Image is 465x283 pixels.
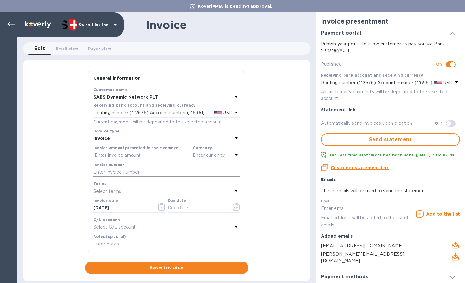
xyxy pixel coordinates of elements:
[93,136,110,141] b: Invoice
[93,109,205,116] p: Routing number (**2676) Account number (**6961)
[321,188,460,194] p: These emails will be used to send the statement.
[426,211,460,216] u: Add to the list
[326,136,454,143] span: Send statement
[222,110,232,115] span: USD
[25,21,51,28] img: Logo
[331,165,389,170] u: Customer statement link
[321,30,361,36] h3: Payment portal
[434,81,442,85] img: USD
[321,61,436,67] p: Published
[146,18,186,31] h1: Invoice
[56,45,78,52] span: Email view
[321,204,413,213] input: Enter email
[93,76,141,81] b: General information
[321,120,435,127] p: Automatically send invoices upon creation
[93,239,240,249] input: Enter notes
[193,152,225,159] p: Enter currency
[321,89,460,102] p: All customer’s payments will be deposited to the selected account
[321,80,432,86] p: Routing number (**2676) Account number (**6961)
[168,199,186,203] label: Due date
[321,233,460,239] p: Added emails
[85,262,248,274] button: Save invoice
[34,44,45,53] span: Edit
[321,251,436,264] p: [PERSON_NAME][EMAIL_ADDRESS][DOMAIN_NAME]
[321,200,332,203] label: Email
[93,146,178,150] label: Invoice amount presented to the customer
[321,133,460,146] button: Send statement
[214,111,222,115] img: USD
[79,23,110,27] p: Swiss-Link,Inc
[193,146,212,150] b: Currency
[93,87,128,92] b: Customer name
[93,119,240,125] p: Current payment will be deposited to the selected account
[90,264,243,271] span: Save invoice
[321,41,460,54] p: Publish your portal to allow customer to pay you via Bank transfer/ACH.
[321,73,423,77] b: Receiving bank account and receiving currency
[93,224,136,230] p: Select G/L account
[329,153,454,157] b: The last time statement has been sent: [DATE] • 02:18 PM
[321,17,460,25] h2: Invoice presentment
[435,121,442,126] b: Off
[93,181,107,186] b: Terms
[93,151,190,160] input: Enter invoice amount
[168,203,227,213] input: Due date
[93,163,124,167] label: Invoice number
[436,62,442,67] b: On
[321,243,436,249] p: [EMAIL_ADDRESS][DOMAIN_NAME]
[93,188,121,195] p: Select terms
[321,176,460,183] p: Emails
[88,45,111,52] span: Payer view
[321,107,460,113] p: Statement link
[321,274,368,280] h3: Payment methods
[195,3,276,9] p: KoverlyPay is pending approval.
[93,168,240,177] input: Enter invoice number
[321,214,413,229] p: Email address will be added to the list of emails
[93,95,158,100] b: SABS Dynamic Network PLT
[93,217,120,222] b: G/L account
[442,80,453,85] span: USD
[93,199,118,203] label: Invoice date
[93,203,152,213] input: Select date
[93,103,196,108] b: Receiving bank account and receiving currency
[93,129,120,133] b: Invoice type
[93,235,126,239] label: Notes (optional)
